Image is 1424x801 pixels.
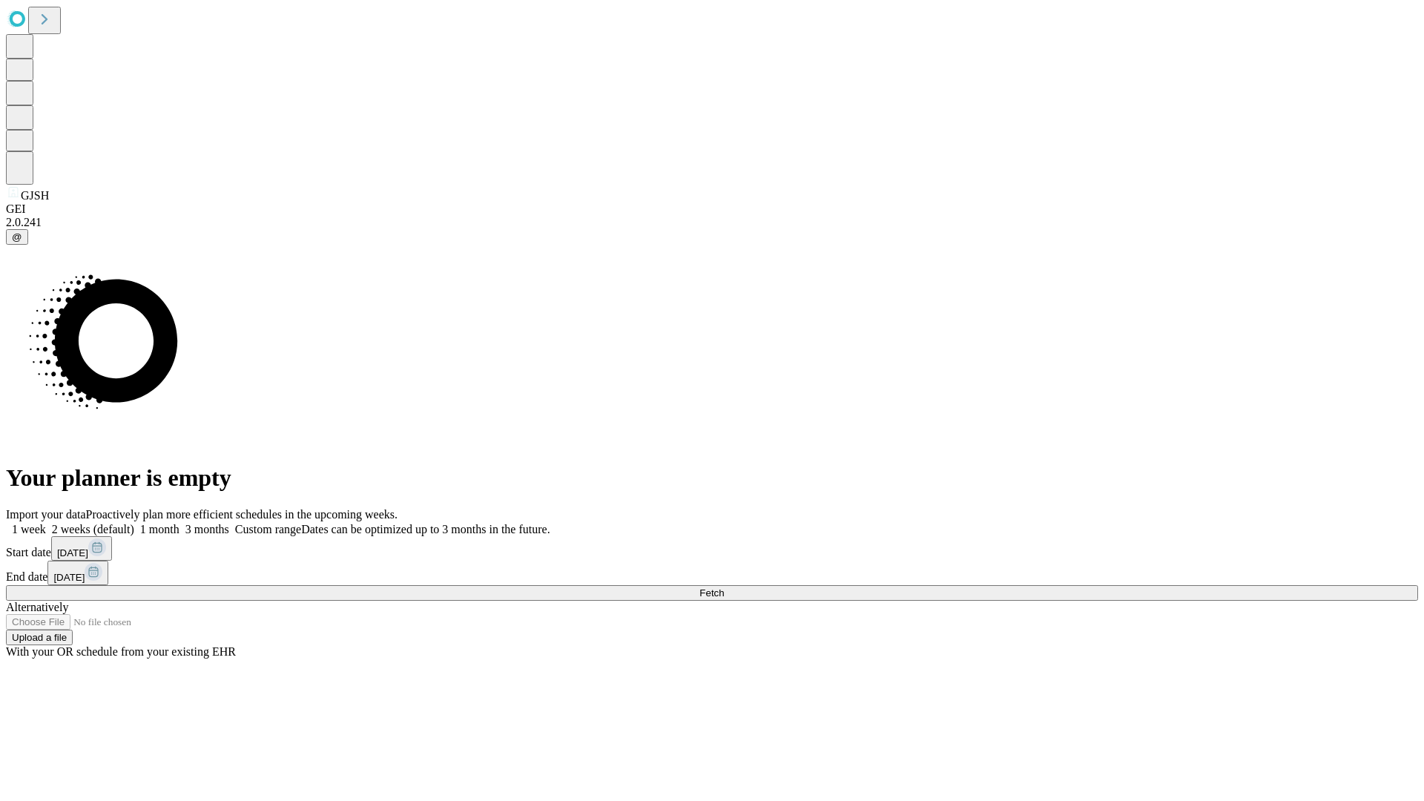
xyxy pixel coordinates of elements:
button: @ [6,229,28,245]
div: End date [6,561,1418,585]
span: Dates can be optimized up to 3 months in the future. [301,523,550,535]
span: 1 week [12,523,46,535]
div: Start date [6,536,1418,561]
span: 2 weeks (default) [52,523,134,535]
span: GJSH [21,189,49,202]
span: 1 month [140,523,179,535]
div: 2.0.241 [6,216,1418,229]
h1: Your planner is empty [6,464,1418,492]
span: Import your data [6,508,86,521]
span: [DATE] [57,547,88,558]
span: 3 months [185,523,229,535]
button: [DATE] [47,561,108,585]
button: Upload a file [6,630,73,645]
span: Alternatively [6,601,68,613]
span: @ [12,231,22,243]
div: GEI [6,202,1418,216]
span: Proactively plan more efficient schedules in the upcoming weeks. [86,508,398,521]
span: Fetch [699,587,724,599]
button: [DATE] [51,536,112,561]
span: Custom range [235,523,301,535]
span: [DATE] [53,572,85,583]
span: With your OR schedule from your existing EHR [6,645,236,658]
button: Fetch [6,585,1418,601]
